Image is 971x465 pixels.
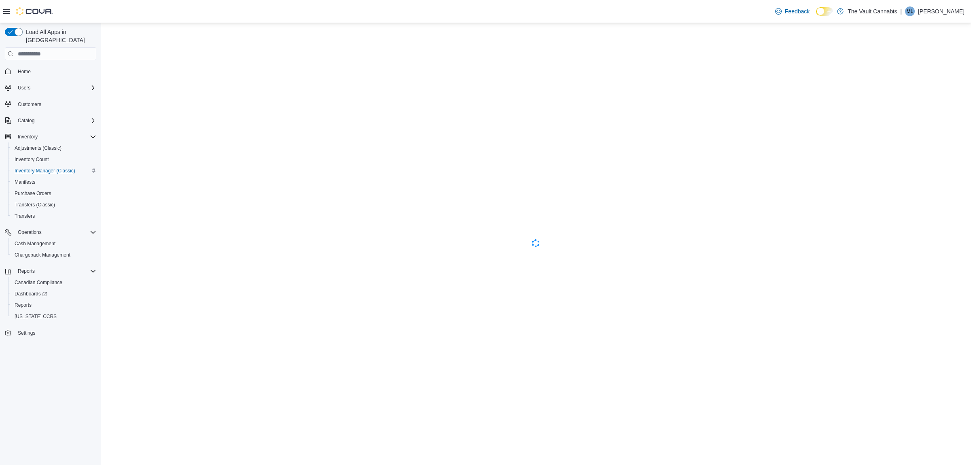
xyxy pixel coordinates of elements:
button: Transfers [8,210,100,222]
span: Home [18,68,31,75]
a: Canadian Compliance [11,278,66,287]
button: Adjustments (Classic) [8,142,100,154]
span: Cash Management [11,239,96,248]
span: Feedback [785,7,810,15]
span: Cash Management [15,240,55,247]
span: Transfers (Classic) [11,200,96,210]
button: Users [15,83,34,93]
span: Catalog [18,117,34,124]
a: Adjustments (Classic) [11,143,65,153]
a: Purchase Orders [11,189,55,198]
button: Chargeback Management [8,249,100,261]
p: | [900,6,902,16]
span: Customers [18,101,41,108]
button: Reports [15,266,38,276]
a: Transfers (Classic) [11,200,58,210]
button: Users [2,82,100,93]
span: Inventory Manager (Classic) [11,166,96,176]
button: Home [2,65,100,77]
a: Chargeback Management [11,250,74,260]
a: Inventory Count [11,155,52,164]
span: Transfers [15,213,35,219]
span: [US_STATE] CCRS [15,313,57,320]
span: Adjustments (Classic) [11,143,96,153]
span: Reports [15,266,96,276]
span: Inventory [18,134,38,140]
span: Inventory Count [11,155,96,164]
button: Canadian Compliance [8,277,100,288]
button: Cash Management [8,238,100,249]
button: Inventory Manager (Classic) [8,165,100,176]
span: Users [15,83,96,93]
a: Manifests [11,177,38,187]
button: Settings [2,327,100,339]
button: Inventory Count [8,154,100,165]
button: Operations [15,227,45,237]
button: Purchase Orders [8,188,100,199]
span: Dashboards [11,289,96,299]
span: Adjustments (Classic) [15,145,61,151]
span: Settings [18,330,35,336]
span: Operations [15,227,96,237]
span: Users [18,85,30,91]
button: Reports [2,265,100,277]
button: [US_STATE] CCRS [8,311,100,322]
button: Inventory [2,131,100,142]
span: Washington CCRS [11,312,96,321]
button: Catalog [2,115,100,126]
a: Feedback [772,3,813,19]
span: Reports [18,268,35,274]
span: Customers [15,99,96,109]
button: Customers [2,98,100,110]
nav: Complex example [5,62,96,360]
span: Inventory Manager (Classic) [15,168,75,174]
span: Inventory Count [15,156,49,163]
span: ML [907,6,914,16]
a: Transfers [11,211,38,221]
a: Reports [11,300,35,310]
a: Dashboards [11,289,50,299]
span: Reports [15,302,32,308]
button: Reports [8,299,100,311]
span: Dashboards [15,291,47,297]
button: Catalog [15,116,38,125]
span: Transfers [11,211,96,221]
p: The Vault Cannabis [848,6,897,16]
span: Chargeback Management [15,252,70,258]
a: Dashboards [8,288,100,299]
a: Cash Management [11,239,59,248]
span: Purchase Orders [15,190,51,197]
span: Canadian Compliance [15,279,62,286]
a: [US_STATE] CCRS [11,312,60,321]
span: Load All Apps in [GEOGRAPHIC_DATA] [23,28,96,44]
span: Inventory [15,132,96,142]
button: Manifests [8,176,100,188]
span: Transfers (Classic) [15,202,55,208]
span: Chargeback Management [11,250,96,260]
button: Inventory [15,132,41,142]
span: Catalog [15,116,96,125]
a: Settings [15,328,38,338]
a: Home [15,67,34,76]
span: Settings [15,328,96,338]
input: Dark Mode [816,7,833,16]
span: Purchase Orders [11,189,96,198]
span: Canadian Compliance [11,278,96,287]
img: Cova [16,7,53,15]
a: Customers [15,100,45,109]
span: Manifests [11,177,96,187]
div: Mateo Lopez [905,6,915,16]
span: Manifests [15,179,35,185]
button: Transfers (Classic) [8,199,100,210]
span: Home [15,66,96,76]
p: [PERSON_NAME] [918,6,965,16]
a: Inventory Manager (Classic) [11,166,78,176]
span: Operations [18,229,42,236]
button: Operations [2,227,100,238]
span: Reports [11,300,96,310]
